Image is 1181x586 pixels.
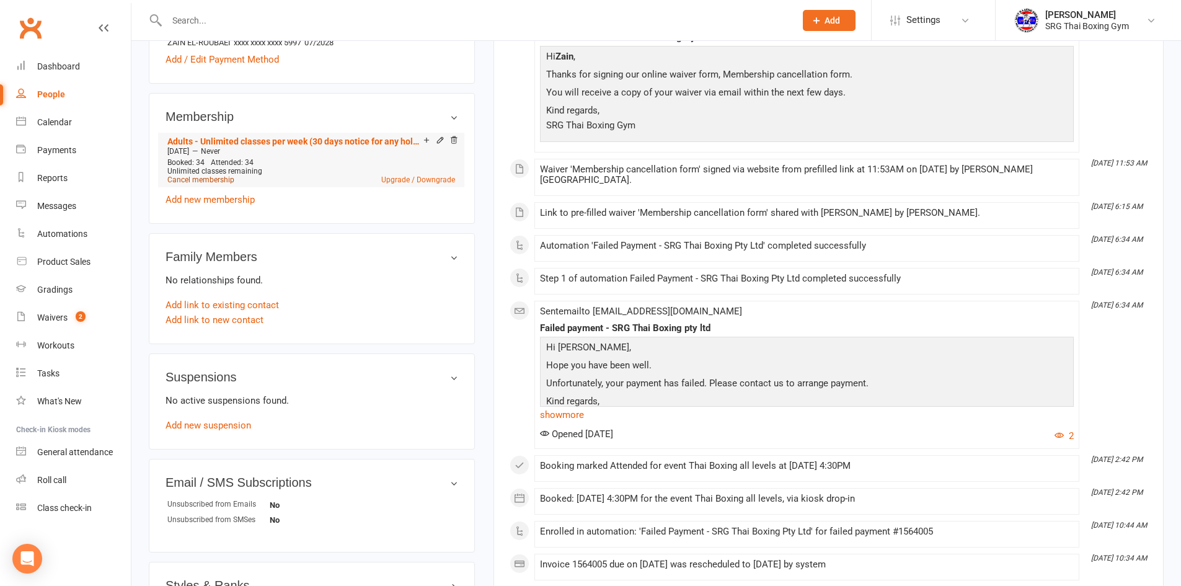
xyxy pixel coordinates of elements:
[166,370,458,384] h3: Suspensions
[381,175,455,184] a: Upgrade / Downgrade
[16,494,131,522] a: Class kiosk mode
[167,136,423,146] a: Adults - Unlimited classes per week (30 days notice for any hold or cancellation)
[543,67,1071,85] p: Thanks for signing our online waiver form, Membership cancellation form.
[37,89,65,99] div: People
[37,117,72,127] div: Calendar
[16,53,131,81] a: Dashboard
[1091,235,1143,244] i: [DATE] 6:34 AM
[825,16,840,25] span: Add
[16,164,131,192] a: Reports
[166,194,255,205] a: Add new membership
[16,276,131,304] a: Gradings
[543,103,1071,136] p: Kind regards, SRG Thai Boxing Gym
[37,340,74,350] div: Workouts
[37,313,68,322] div: Waivers
[76,311,86,322] span: 2
[166,393,458,408] p: No active suspensions found.
[540,241,1074,251] div: Automation 'Failed Payment - SRG Thai Boxing Pty Ltd' completed successfully
[166,420,251,431] a: Add new suspension
[1014,8,1039,33] img: thumb_image1718682644.png
[167,175,234,184] a: Cancel membership
[543,376,1071,394] p: Unfortunately, your payment has failed. Please contact us to arrange payment.
[16,304,131,332] a: Waivers 2
[166,110,458,123] h3: Membership
[16,360,131,388] a: Tasks
[540,323,1074,334] div: Failed payment - SRG Thai Boxing pty ltd
[37,285,73,295] div: Gradings
[1091,554,1147,562] i: [DATE] 10:34 AM
[540,406,1074,424] a: show more
[270,500,341,510] strong: No
[543,358,1071,376] p: Hope you have been well.
[1091,488,1143,497] i: [DATE] 2:42 PM
[540,208,1074,218] div: Link to pre-filled waiver 'Membership cancellation form' shared with [PERSON_NAME] by [PERSON_NAME].
[12,544,42,574] div: Open Intercom Messenger
[16,388,131,415] a: What's New
[37,201,76,211] div: Messages
[37,396,82,406] div: What's New
[16,332,131,360] a: Workouts
[16,192,131,220] a: Messages
[37,229,87,239] div: Automations
[555,51,573,62] strong: Zain
[1045,9,1129,20] div: [PERSON_NAME]
[166,250,458,264] h3: Family Members
[540,428,613,440] span: Opened [DATE]
[37,145,76,155] div: Payments
[15,12,46,43] a: Clubworx
[37,368,60,378] div: Tasks
[540,461,1074,471] div: Booking marked Attended for event Thai Boxing all levels at [DATE] 4:30PM
[1091,301,1143,309] i: [DATE] 6:34 AM
[540,559,1074,570] div: Invoice 1564005 due on [DATE] was rescheduled to [DATE] by system
[543,394,1071,412] p: Kind regards,
[234,38,301,47] span: xxxx xxxx xxxx 5997
[1091,455,1143,464] i: [DATE] 2:42 PM
[270,515,341,525] strong: No
[16,81,131,109] a: People
[1091,202,1143,211] i: [DATE] 6:15 AM
[37,503,92,513] div: Class check-in
[1091,268,1143,277] i: [DATE] 6:34 AM
[540,494,1074,504] div: Booked: [DATE] 4:30PM for the event Thai Boxing all levels, via kiosk drop-in
[37,447,113,457] div: General attendance
[1045,20,1129,32] div: SRG Thai Boxing Gym
[167,167,262,175] span: Unlimited classes remaining
[167,158,205,167] span: Booked: 34
[166,52,279,67] a: Add / Edit Payment Method
[37,61,80,71] div: Dashboard
[16,466,131,494] a: Roll call
[16,248,131,276] a: Product Sales
[543,340,1071,358] p: Hi [PERSON_NAME],
[16,220,131,248] a: Automations
[540,164,1074,185] div: Waiver 'Membership cancellation form' signed via website from prefilled link at 11:53AM on [DATE]...
[16,109,131,136] a: Calendar
[166,313,263,327] a: Add link to new contact
[166,476,458,489] h3: Email / SMS Subscriptions
[540,306,742,317] span: Sent email to [EMAIL_ADDRESS][DOMAIN_NAME]
[167,514,270,526] div: Unsubscribed from SMSes
[543,49,1071,67] p: Hi ,
[540,526,1074,537] div: Enrolled in automation: 'Failed Payment - SRG Thai Boxing Pty Ltd' for failed payment #1564005
[540,273,1074,284] div: Step 1 of automation Failed Payment - SRG Thai Boxing Pty Ltd completed successfully
[37,475,66,485] div: Roll call
[201,147,220,156] span: Never
[906,6,940,34] span: Settings
[163,12,787,29] input: Search...
[543,85,1071,103] p: You will receive a copy of your waiver via email within the next few days.
[1091,521,1147,530] i: [DATE] 10:44 AM
[1091,159,1147,167] i: [DATE] 11:53 AM
[16,438,131,466] a: General attendance kiosk mode
[167,499,270,510] div: Unsubscribed from Emails
[16,136,131,164] a: Payments
[166,298,279,313] a: Add link to existing contact
[37,173,68,183] div: Reports
[167,147,189,156] span: [DATE]
[304,38,334,47] span: 07/2028
[164,146,458,156] div: —
[37,257,91,267] div: Product Sales
[1055,428,1074,443] button: 2
[211,158,254,167] span: Attended: 34
[803,10,856,31] button: Add
[166,273,458,288] p: No relationships found.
